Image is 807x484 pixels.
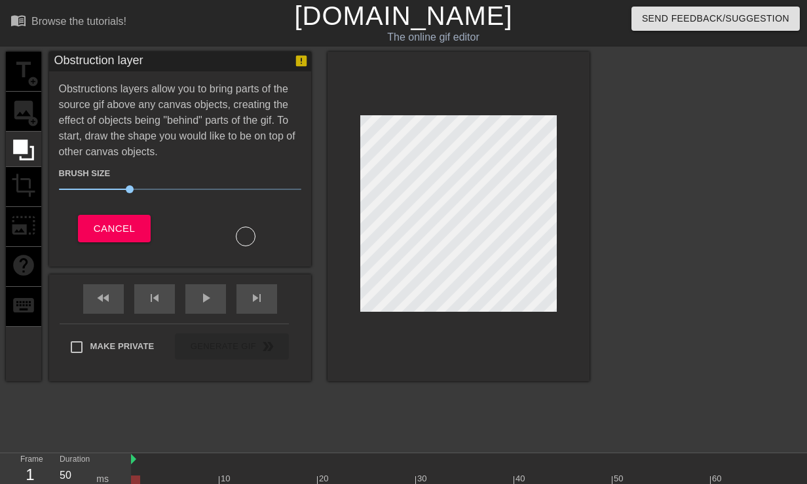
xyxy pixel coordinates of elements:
[59,81,301,246] div: Obstructions layers allow you to bring parts of the source gif above any canvas objects, creating...
[94,220,135,237] span: Cancel
[147,290,162,306] span: skip_previous
[59,167,111,180] label: Brush Size
[54,52,143,71] div: Obstruction layer
[249,290,265,306] span: skip_next
[294,1,512,30] a: [DOMAIN_NAME]
[276,29,591,45] div: The online gif editor
[642,10,789,27] span: Send Feedback/Suggestion
[60,456,90,464] label: Duration
[31,16,126,27] div: Browse the tutorials!
[631,7,800,31] button: Send Feedback/Suggestion
[90,340,155,353] span: Make Private
[198,290,214,306] span: play_arrow
[96,290,111,306] span: fast_rewind
[10,12,126,33] a: Browse the tutorials!
[78,215,151,242] button: Cancel
[10,12,26,28] span: menu_book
